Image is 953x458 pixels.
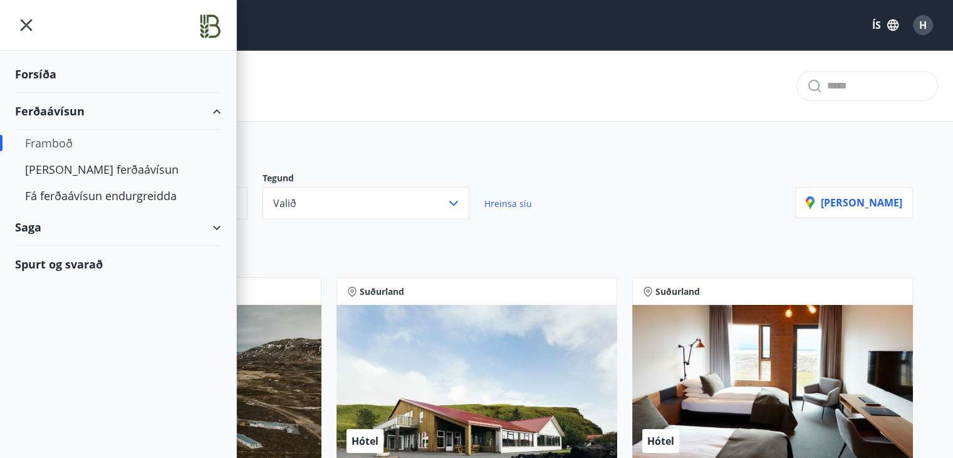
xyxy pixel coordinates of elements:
span: Hótel [352,434,378,448]
button: [PERSON_NAME] [795,187,913,218]
p: Tegund [263,172,484,187]
div: Ferðaávísun [15,93,221,130]
div: Spurt og svarað [15,246,221,282]
div: Framboð [25,130,211,156]
div: Saga [15,209,221,246]
div: Fá ferðaávísun endurgreidda [25,183,211,209]
button: H [908,10,938,40]
button: ÍS [865,14,905,36]
div: [PERSON_NAME] ferðaávísun [25,156,211,183]
span: Valið [273,196,296,210]
span: Hótel [647,434,674,448]
div: Forsíða [15,56,221,93]
span: H [919,18,927,32]
img: union_logo [199,14,221,39]
span: Suðurland [360,285,404,298]
p: [PERSON_NAME] [806,196,902,210]
button: menu [15,14,38,36]
button: Valið [263,187,469,220]
span: Hreinsa síu [484,198,532,210]
span: Suðurland [655,285,700,298]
